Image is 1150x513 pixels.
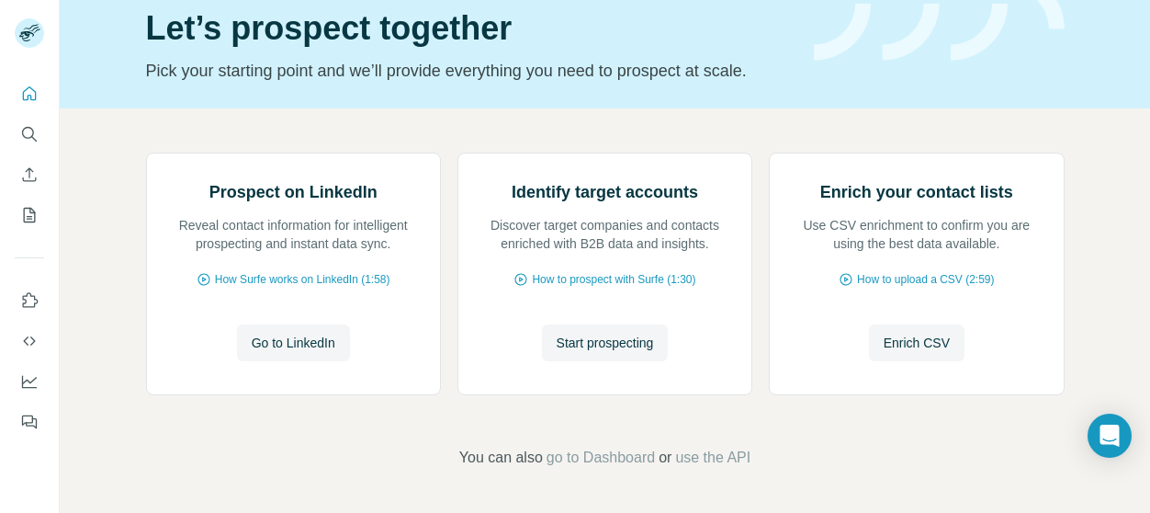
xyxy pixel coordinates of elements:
button: Dashboard [15,365,44,398]
button: Go to LinkedIn [237,325,350,361]
button: Search [15,118,44,151]
button: use the API [675,447,750,469]
button: Enrich CSV [869,325,964,361]
button: Use Surfe API [15,325,44,358]
button: Quick start [15,77,44,110]
h1: Let’s prospect together [146,10,792,47]
span: Go to LinkedIn [252,334,335,352]
p: Discover target companies and contacts enriched with B2B data and insights. [477,216,733,253]
span: You can also [459,447,543,469]
button: go to Dashboard [547,447,655,469]
span: Enrich CSV [884,334,950,352]
button: My lists [15,199,44,232]
h2: Enrich your contact lists [820,179,1013,205]
span: How to prospect with Surfe (1:30) [532,271,695,288]
h2: Identify target accounts [512,179,698,205]
button: Start prospecting [542,325,669,361]
p: Use CSV enrichment to confirm you are using the best data available. [788,216,1044,253]
button: Enrich CSV [15,158,44,191]
p: Reveal contact information for intelligent prospecting and instant data sync. [165,216,422,253]
div: Open Intercom Messenger [1088,414,1132,458]
button: Use Surfe on LinkedIn [15,284,44,317]
button: Feedback [15,405,44,439]
span: Start prospecting [557,334,654,352]
h2: Prospect on LinkedIn [209,179,378,205]
p: Pick your starting point and we’ll provide everything you need to prospect at scale. [146,58,792,84]
span: How to upload a CSV (2:59) [857,271,994,288]
span: or [659,447,671,469]
span: How Surfe works on LinkedIn (1:58) [215,271,390,288]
